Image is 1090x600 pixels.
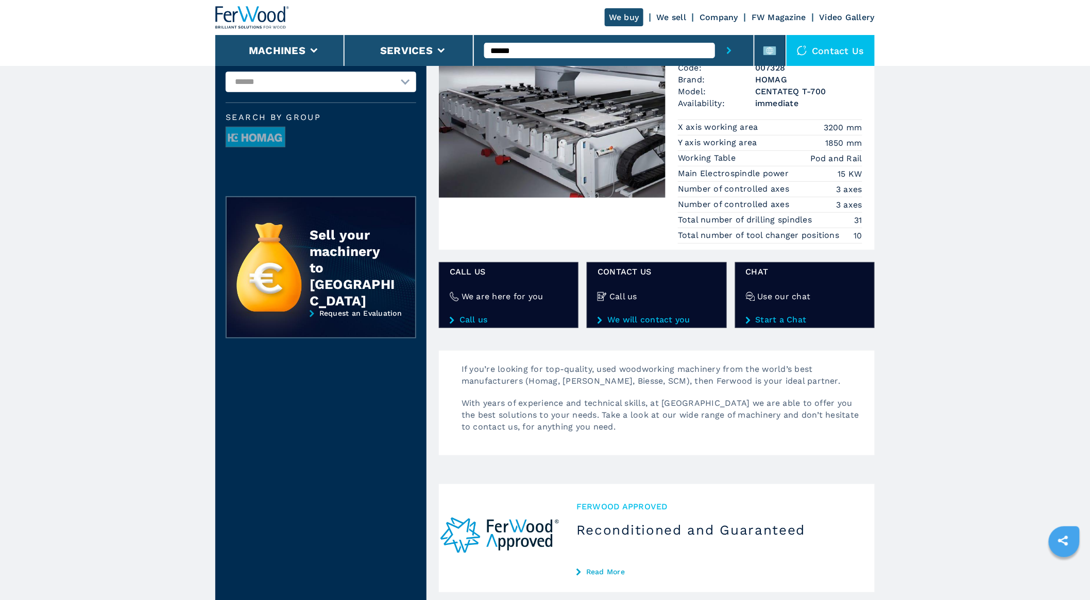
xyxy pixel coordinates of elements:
[854,230,863,242] em: 10
[678,137,760,148] p: Y axis working area
[755,74,862,85] h3: HOMAG
[824,122,862,133] em: 3200 mm
[451,363,875,397] p: If you’re looking for top-quality, used woodworking machinery from the world’s best manufacturers...
[576,522,858,538] h3: Reconditioned and Guaranteed
[215,6,289,29] img: Ferwood
[758,290,811,302] h4: Use our chat
[678,62,755,74] span: Code:
[755,62,862,74] h3: 007328
[755,85,862,97] h3: CENTATEQ T-700
[310,227,395,309] div: Sell your machinery to [GEOGRAPHIC_DATA]
[609,290,637,302] h4: Call us
[450,266,568,278] span: Call us
[226,113,416,122] span: Search by group
[439,23,666,198] img: CNC Machine Centres With Pod And Rail HOMAG CENTATEQ T-700
[678,199,792,210] p: Number of controlled axes
[746,266,864,278] span: Chat
[249,44,305,57] button: Machines
[450,315,568,324] a: Call us
[746,292,755,301] img: Use our chat
[598,315,716,324] a: We will contact you
[678,152,739,164] p: Working Table
[605,8,643,26] a: We buy
[226,309,416,346] a: Request an Evaluation
[752,12,806,22] a: FW Magazine
[226,127,285,148] img: image
[439,484,560,592] img: Reconditioned and Guaranteed
[820,12,875,22] a: Video Gallery
[439,23,875,250] a: CNC Machine Centres With Pod And Rail HOMAG CENTATEQ T-700CNC Machine Centres With Pod And RailCo...
[450,292,459,301] img: We are here for you
[715,35,743,66] button: submit-button
[678,97,755,109] span: Availability:
[678,214,815,226] p: Total number of drilling spindles
[462,290,543,302] h4: We are here for you
[678,230,842,241] p: Total number of tool changer positions
[855,214,863,226] em: 31
[678,183,792,195] p: Number of controlled axes
[797,45,807,56] img: Contact us
[598,266,716,278] span: CONTACT US
[838,168,862,180] em: 15 KW
[657,12,687,22] a: We sell
[837,183,863,195] em: 3 axes
[1050,528,1076,554] a: sharethis
[825,137,862,149] em: 1850 mm
[678,168,792,179] p: Main Electrospindle power
[755,97,862,109] span: immediate
[678,74,755,85] span: Brand:
[598,292,607,301] img: Call us
[837,199,863,211] em: 3 axes
[576,568,858,576] a: Read More
[226,58,416,66] label: Search by brand
[1046,554,1082,592] iframe: Chat
[678,85,755,97] span: Model:
[700,12,738,22] a: Company
[787,35,875,66] div: Contact us
[380,44,433,57] button: Services
[451,397,875,443] p: With years of experience and technical skills, at [GEOGRAPHIC_DATA] we are able to offer you the ...
[576,501,858,512] span: Ferwood Approved
[810,152,862,164] em: Pod and Rail
[746,315,864,324] a: Start a Chat
[678,122,761,133] p: X axis working area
